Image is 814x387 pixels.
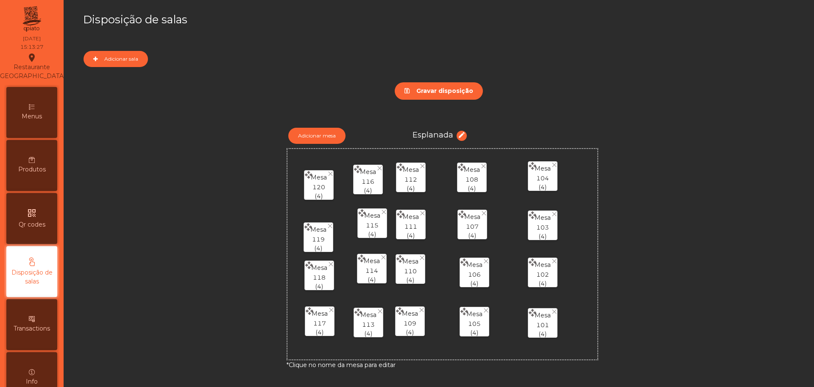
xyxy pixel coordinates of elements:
button: edit [457,131,467,141]
p: Mesa 102 [528,260,557,279]
div: (4) [396,306,424,337]
p: Mesa 106 [460,260,489,279]
p: Mesa 112 [396,165,425,184]
p: Mesa 108 [457,165,486,184]
span: Menus [22,112,42,121]
div: [DATE] [23,35,41,42]
div: (4) [358,208,387,239]
p: Mesa 120 [304,173,333,192]
button: Adicionar mesa [288,128,346,144]
p: Mesa 103 [528,213,557,232]
i: location_on [27,53,37,63]
p: Mesa 110 [396,257,425,276]
div: (4) [304,222,333,253]
div: (4) [396,162,425,193]
p: Mesa 105 [460,309,489,328]
div: (4) [304,169,333,201]
button: Adicionar sala [84,51,148,67]
p: Mesa 101 [528,311,557,330]
div: (4) [354,307,383,338]
span: Produtos [18,165,46,174]
p: Mesa 104 [528,164,557,183]
span: Disposição de salas [8,268,55,286]
div: (4) [354,164,382,195]
div: (4) [528,257,557,288]
p: Mesa 109 [396,309,424,328]
p: Mesa 111 [396,212,425,231]
button: Gravar disposição [395,82,483,100]
div: (4) [396,253,425,285]
span: Transactions [14,324,50,333]
div: (4) [305,260,334,291]
div: (4) [460,257,489,288]
p: Mesa 118 [305,263,334,282]
div: (4) [457,162,486,193]
p: Mesa 117 [305,309,334,328]
div: (4) [460,306,489,337]
p: Mesa 119 [304,225,333,244]
i: edit [458,131,466,139]
div: (4) [305,306,334,337]
div: (4) [528,307,557,339]
p: Mesa 107 [458,212,487,231]
p: Mesa 113 [354,310,383,329]
div: (4) [396,209,425,240]
span: Info [26,377,38,386]
p: Mesa 115 [358,211,387,230]
img: qpiato [21,4,42,34]
i: qr_code [27,208,37,218]
div: (4) [528,160,557,192]
h3: Disposição de salas [83,12,437,27]
div: (4) [458,209,487,240]
div: (4) [528,210,557,241]
div: 15:13:27 [20,43,43,51]
p: Mesa 116 [354,167,382,186]
p: Mesa 114 [357,256,386,275]
div: (4) [357,253,386,284]
p: *Clique no nome da mesa para editar [287,360,396,370]
h5: Esplanada [413,130,453,140]
span: Qr codes [19,220,45,229]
